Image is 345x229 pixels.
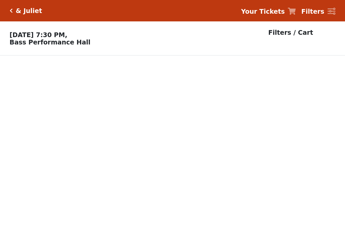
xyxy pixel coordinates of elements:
[16,7,42,15] h5: & Juliet
[268,28,313,37] p: Filters / Cart
[301,7,335,16] a: Filters
[10,8,13,13] a: Click here to go back to filters
[241,7,296,16] a: Your Tickets
[301,8,324,15] strong: Filters
[241,8,285,15] strong: Your Tickets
